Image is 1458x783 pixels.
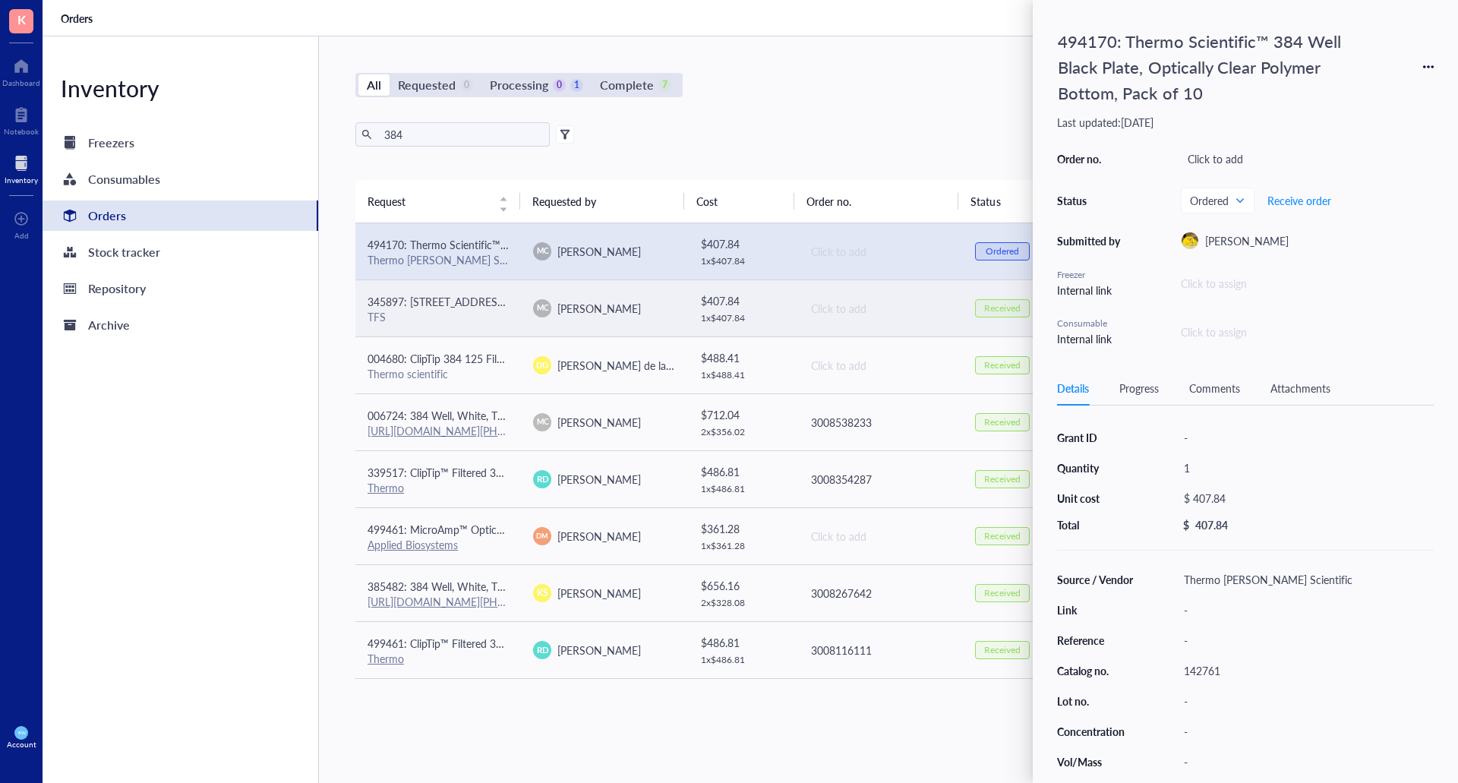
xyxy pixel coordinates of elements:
[1057,380,1089,396] div: Details
[811,585,951,601] div: 3008267642
[368,537,458,552] a: Applied Biosystems
[14,231,29,240] div: Add
[811,642,951,658] div: 3008116111
[378,123,544,146] input: Find orders in table
[811,243,951,260] div: Click to add
[1057,694,1135,708] div: Lot no.
[557,301,641,316] span: [PERSON_NAME]
[1177,751,1434,772] div: -
[1057,282,1125,298] div: Internal link
[536,359,548,371] span: DD
[1181,148,1434,169] div: Click to add
[368,253,509,267] div: Thermo [PERSON_NAME] Scientific
[368,193,490,210] span: Request
[17,10,26,29] span: K
[797,223,963,280] td: Click to add
[1057,431,1135,444] div: Grant ID
[1119,380,1159,396] div: Progress
[797,621,963,678] td: 3008116111
[490,74,548,96] div: Processing
[1190,194,1242,207] span: Ordered
[1057,603,1135,617] div: Link
[701,463,786,480] div: $ 486.81
[797,507,963,564] td: Click to add
[797,279,963,336] td: Click to add
[7,740,36,749] div: Account
[1057,633,1135,647] div: Reference
[1177,457,1434,478] div: 1
[984,473,1021,485] div: Received
[536,643,548,656] span: RD
[460,79,473,92] div: 0
[368,594,667,609] a: [URL][DOMAIN_NAME][PHONE_NUMBER][PHONE_NUMBER]
[367,74,381,96] div: All
[1177,660,1434,681] div: 142761
[701,312,786,324] div: 1 x $ 407.84
[88,132,134,153] div: Freezers
[701,292,786,309] div: $ 407.84
[88,205,126,226] div: Orders
[1057,330,1125,347] div: Internal link
[1057,755,1135,769] div: Vol/Mass
[557,358,753,373] span: [PERSON_NAME] de la [PERSON_NAME]
[368,310,509,324] div: TFS
[368,522,686,537] span: 499461: MicroAmp™ Optical 384-Well Reaction Plate with Barcode
[811,414,951,431] div: 3008538233
[701,654,786,666] div: 1 x $ 486.81
[1057,491,1135,505] div: Unit cost
[4,103,39,136] a: Notebook
[984,416,1021,428] div: Received
[368,423,667,438] a: [URL][DOMAIN_NAME][PHONE_NUMBER][PHONE_NUMBER]
[811,357,951,374] div: Click to add
[1057,518,1135,532] div: Total
[368,636,604,651] span: 499461: ClipTip™ Filtered 384-Format Pipette Tips
[701,426,786,438] div: 2 x $ 356.02
[1051,24,1370,109] div: 494170: Thermo Scientific™ 384 Well Black Plate, Optically Clear Polymer Bottom, Pack of 10
[797,336,963,393] td: Click to add
[701,349,786,366] div: $ 488.41
[1183,518,1189,532] div: $
[1057,152,1125,166] div: Order no.
[658,79,671,92] div: 7
[984,302,1021,314] div: Received
[536,245,548,257] span: MC
[797,564,963,621] td: 3008267642
[536,302,548,314] span: MC
[368,465,604,480] span: 339517: ClipTip™ Filtered 384-Format Pipette Tips
[43,73,318,103] div: Inventory
[684,180,794,223] th: Cost
[368,367,509,380] div: Thermo scientific
[1177,569,1434,590] div: Thermo [PERSON_NAME] Scientific
[88,314,130,336] div: Archive
[368,408,733,423] span: 006724: 384 Well, White, TC Treated Plate, Flat Bottom With Lid - Case of 50
[43,200,318,231] a: Orders
[1177,427,1434,448] div: -
[701,406,786,423] div: $ 712.04
[797,450,963,507] td: 3008354287
[557,472,641,487] span: [PERSON_NAME]
[1057,194,1125,207] div: Status
[88,242,160,263] div: Stock tracker
[557,643,641,658] span: [PERSON_NAME]
[701,520,786,537] div: $ 361.28
[701,369,786,381] div: 1 x $ 488.41
[61,11,96,25] a: Orders
[1177,721,1434,742] div: -
[5,175,38,185] div: Inventory
[958,180,1068,223] th: Status
[520,180,685,223] th: Requested by
[537,586,548,600] span: KS
[1057,664,1135,677] div: Catalog no.
[398,74,456,96] div: Requested
[2,78,40,87] div: Dashboard
[1177,630,1434,651] div: -
[17,730,25,735] span: KW
[1177,488,1428,509] div: $ 407.84
[1181,275,1434,292] div: Click to assign
[984,587,1021,599] div: Received
[5,151,38,185] a: Inventory
[1270,380,1330,396] div: Attachments
[1057,234,1125,248] div: Submitted by
[368,351,541,366] span: 004680: ClipTip 384 125 Filter Sterile
[553,79,566,92] div: 0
